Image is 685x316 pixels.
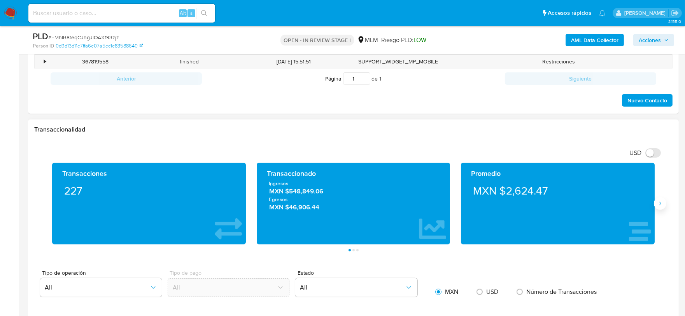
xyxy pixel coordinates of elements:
[33,42,54,49] b: Person ID
[671,9,679,17] a: Salir
[505,72,656,85] button: Siguiente
[622,94,673,107] button: Nuevo Contacto
[627,95,667,106] span: Nuevo Contacto
[142,55,237,68] div: finished
[566,34,624,46] button: AML Data Collector
[381,36,426,44] span: Riesgo PLD:
[668,18,681,25] span: 3.155.0
[51,72,202,85] button: Anterior
[48,33,119,41] span: # FMhlB8teqCJhgJIOAXf93zjz
[190,9,193,17] span: s
[48,55,142,68] div: 367819558
[571,34,618,46] b: AML Data Collector
[33,30,48,42] b: PLD
[326,72,382,85] span: Página de
[34,126,673,133] h1: Transaccionalidad
[28,8,215,18] input: Buscar usuario o caso...
[413,35,426,44] span: LOW
[280,35,354,46] p: OPEN - IN REVIEW STAGE I
[599,10,606,16] a: Notificaciones
[180,9,186,17] span: Alt
[548,9,591,17] span: Accesos rápidos
[236,55,351,68] div: [DATE] 15:51:51
[357,36,378,44] div: MLM
[56,42,143,49] a: 0d9d13d11e7ffa6e07a5ec1e83588640
[624,9,668,17] p: dalia.goicochea@mercadolibre.com.mx
[351,55,445,68] div: SUPPORT_WIDGET_MP_MOBILE
[633,34,674,46] button: Acciones
[380,75,382,83] span: 1
[445,55,672,68] div: Restricciones
[639,34,661,46] span: Acciones
[196,8,212,19] button: search-icon
[44,58,46,65] div: •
